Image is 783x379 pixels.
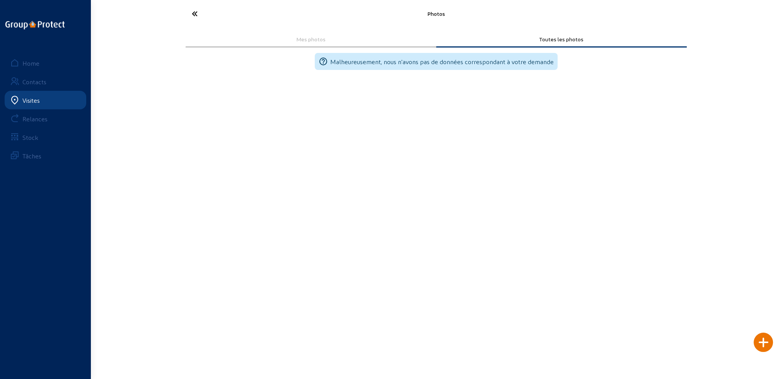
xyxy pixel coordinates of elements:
a: Tâches [5,146,86,165]
img: logo-oneline.png [5,21,65,29]
div: Home [22,59,39,67]
a: Visites [5,91,86,109]
a: Home [5,54,86,72]
div: Photos [266,10,606,17]
span: Malheureusement, nous n'avons pas de données correspondant à votre demande [330,58,554,65]
div: Toutes les photos [442,36,681,42]
a: Contacts [5,72,86,91]
div: Tâches [22,152,41,160]
div: Visites [22,97,40,104]
div: Relances [22,115,48,122]
mat-icon: help_outline [319,57,328,66]
div: Mes photos [191,36,431,42]
div: Contacts [22,78,46,85]
a: Stock [5,128,86,146]
a: Relances [5,109,86,128]
div: Stock [22,134,38,141]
